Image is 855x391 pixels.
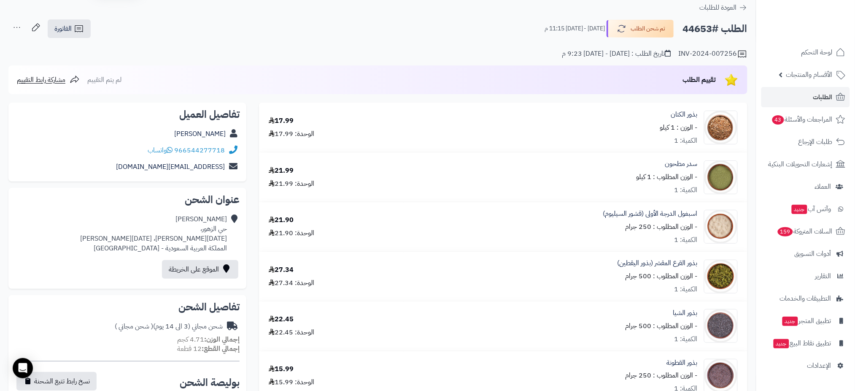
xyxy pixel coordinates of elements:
[786,69,833,81] span: الأقسام والمنتجات
[674,285,698,294] div: الكمية: 1
[801,46,833,58] span: لوحة التحكم
[700,3,747,13] a: العودة للطلبات
[204,334,240,345] strong: إجمالي الوزن:
[704,260,737,293] img: 1659889724-Squash%20Seeds%20Peeled-90x90.jpg
[665,159,698,169] a: سدر مطحون
[15,195,240,205] h2: عنوان الشحن
[269,228,314,238] div: الوحدة: 21.90
[704,210,737,244] img: 1645466661-Psyllium%20Husks-90x90.jpg
[607,20,674,38] button: تم شحن الطلب
[704,111,737,144] img: 1628249871-Flax%20Seeds-90x90.jpg
[626,271,698,281] small: - الوزن المطلوب : 500 جرام
[679,49,747,59] div: INV-2024-007256
[782,315,831,327] span: تطبيق المتجر
[87,75,121,85] span: لم يتم التقييم
[761,42,850,62] a: لوحة التحكم
[13,358,33,378] div: Open Intercom Messenger
[545,24,605,33] small: [DATE] - [DATE] 11:15 م
[815,181,831,193] span: العملاء
[761,154,850,174] a: إشعارات التحويلات البنكية
[773,337,831,349] span: تطبيق نقاط البيع
[269,129,314,139] div: الوحدة: 17.99
[771,114,833,125] span: المراجعات والأسئلة
[671,110,698,119] a: بذور الكتان
[778,227,793,236] span: 159
[791,203,831,215] span: وآتس آب
[17,75,80,85] a: مشاركة رابط التقييم
[704,309,737,343] img: 1667661819-Chia%20Seeds-90x90.jpg
[815,270,831,282] span: التقارير
[761,109,850,130] a: المراجعات والأسئلة43
[761,266,850,286] a: التقارير
[54,24,72,34] span: الفاتورة
[761,199,850,219] a: وآتس آبجديد
[162,260,238,279] a: الموقع على الخريطة
[798,136,833,148] span: طلبات الإرجاع
[761,311,850,331] a: تطبيق المتجرجديد
[772,115,784,125] span: 43
[761,87,850,107] a: الطلبات
[700,3,737,13] span: العودة للطلبات
[761,221,850,242] a: السلات المتروكة159
[17,75,65,85] span: مشاركة رابط التقييم
[761,288,850,309] a: التطبيقات والخدمات
[269,215,294,225] div: 21.90
[660,122,698,133] small: - الوزن : 1 كيلو
[761,356,850,376] a: الإعدادات
[674,235,698,245] div: الكمية: 1
[761,333,850,353] a: تطبيق نقاط البيعجديد
[562,49,671,59] div: تاريخ الطلب : [DATE] - [DATE] 9:23 م
[269,179,314,189] div: الوحدة: 21.99
[673,308,698,318] a: بذور الشيا
[15,109,240,119] h2: تفاصيل العميل
[180,377,240,388] h2: بوليصة الشحن
[683,20,747,38] h2: الطلب #44653
[269,328,314,337] div: الوحدة: 22.45
[116,162,225,172] a: [EMAIL_ADDRESS][DOMAIN_NAME]
[761,176,850,197] a: العملاء
[813,91,833,103] span: الطلبات
[202,344,240,354] strong: إجمالي القطع:
[769,158,833,170] span: إشعارات التحويلات البنكية
[16,372,97,391] button: نسخ رابط تتبع الشحنة
[674,334,698,344] div: الكمية: 1
[177,334,240,345] small: 4.71 كجم
[174,129,226,139] a: [PERSON_NAME]
[177,344,240,354] small: 12 قطعة
[704,160,737,194] img: 1639900622-Jujube%20Leaf%20Powder-90x90.jpg
[269,377,314,387] div: الوحدة: 15.99
[34,376,90,386] span: نسخ رابط تتبع الشحنة
[795,248,831,260] span: أدوات التسويق
[792,205,807,214] span: جديد
[115,321,153,331] span: ( شحن مجاني )
[774,339,789,348] span: جديد
[761,244,850,264] a: أدوات التسويق
[667,358,698,368] a: بذور القطونة
[269,364,294,374] div: 15.99
[48,19,91,38] a: الفاتورة
[80,215,227,253] div: [PERSON_NAME] حي الزهور، [DATE][PERSON_NAME]، [DATE][PERSON_NAME] المملكة العربية السعودية - [GEO...
[618,258,698,268] a: بذور القرع المقشر (بذور اليقطين)
[148,145,173,155] a: واتساب
[626,222,698,232] small: - الوزن المطلوب : 250 جرام
[15,302,240,312] h2: تفاصيل الشحن
[782,317,798,326] span: جديد
[269,315,294,324] div: 22.45
[626,321,698,331] small: - الوزن المطلوب : 500 جرام
[626,370,698,380] small: - الوزن المطلوب : 250 جرام
[269,166,294,176] div: 21.99
[674,136,698,146] div: الكمية: 1
[807,360,831,372] span: الإعدادات
[683,75,716,85] span: تقييم الطلب
[269,116,294,126] div: 17.99
[674,185,698,195] div: الكمية: 1
[174,145,225,155] a: 966544277718
[115,322,223,331] div: شحن مجاني (3 الى 14 يوم)
[637,172,698,182] small: - الوزن المطلوب : 1 كيلو
[269,265,294,275] div: 27.34
[761,132,850,152] a: طلبات الإرجاع
[603,209,698,219] a: اسبغول الدرجة الأولى (قشور السيليوم)
[269,278,314,288] div: الوحدة: 27.34
[780,293,831,304] span: التطبيقات والخدمات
